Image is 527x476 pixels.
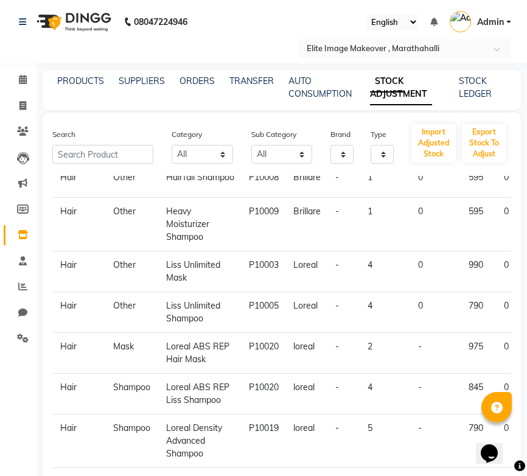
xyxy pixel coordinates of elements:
[411,333,461,374] td: -
[461,333,497,374] td: 975
[242,251,286,292] td: P10003
[411,374,461,415] td: -
[106,292,159,333] td: Other
[328,292,360,333] td: -
[328,198,360,251] td: -
[52,129,75,140] label: Search
[286,333,328,374] td: loreal
[328,251,360,292] td: -
[328,374,360,415] td: -
[461,198,497,251] td: 595
[106,164,159,198] td: Other
[106,374,159,415] td: Shampoo
[328,164,360,198] td: -
[360,415,411,468] td: 5
[172,129,202,140] label: Category
[242,292,286,333] td: P10005
[286,164,328,198] td: Brillare
[53,198,106,251] td: Hair
[57,75,104,86] a: PRODUCTS
[31,5,114,39] img: logo
[159,333,242,374] td: Loreal ABS REP Hair Mask
[242,374,286,415] td: P10020
[53,333,106,374] td: Hair
[328,333,360,374] td: -
[360,198,411,251] td: 1
[286,251,328,292] td: Loreal
[119,75,165,86] a: SUPPLIERS
[286,374,328,415] td: loreal
[411,198,461,251] td: 0
[251,129,296,140] label: Sub Category
[52,145,153,164] input: Search Product
[159,415,242,468] td: Loreal Density Advanced Shampoo
[242,164,286,198] td: P10008
[411,292,461,333] td: 0
[450,11,471,32] img: Admin
[360,164,411,198] td: 1
[411,415,461,468] td: -
[53,415,106,468] td: Hair
[180,75,215,86] a: ORDERS
[411,251,461,292] td: 0
[159,251,242,292] td: Liss Unlimited Mask
[286,292,328,333] td: Loreal
[330,129,351,140] label: Brand
[360,374,411,415] td: 4
[360,251,411,292] td: 4
[159,374,242,415] td: Loreal ABS REP Liss Shampoo
[106,198,159,251] td: Other
[286,198,328,251] td: Brillare
[229,75,274,86] a: TRANSFER
[371,129,386,140] label: Type
[462,124,507,163] button: Export Stock To Adjust
[476,427,515,464] iframe: chat widget
[53,251,106,292] td: Hair
[411,124,456,163] button: Import Adjusted Stock
[242,333,286,374] td: P10020
[459,75,492,99] a: STOCK LEDGER
[288,75,352,99] a: AUTO CONSUMPTION
[286,415,328,468] td: loreal
[360,333,411,374] td: 2
[134,5,187,39] b: 08047224946
[106,415,159,468] td: Shampoo
[159,292,242,333] td: Liss Unlimited Shampoo
[53,374,106,415] td: Hair
[242,198,286,251] td: P10009
[106,333,159,374] td: Mask
[461,374,497,415] td: 845
[477,16,504,29] span: Admin
[461,164,497,198] td: 595
[159,198,242,251] td: Heavy Moisturizer Shampoo
[53,292,106,333] td: Hair
[461,251,497,292] td: 990
[461,292,497,333] td: 790
[370,71,432,105] a: STOCK ADJUSTMENT
[242,415,286,468] td: P10019
[360,292,411,333] td: 4
[411,164,461,198] td: 0
[461,415,497,468] td: 790
[159,164,242,198] td: Hairfall Shampoo
[328,415,360,468] td: -
[106,251,159,292] td: Other
[53,164,106,198] td: Hair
